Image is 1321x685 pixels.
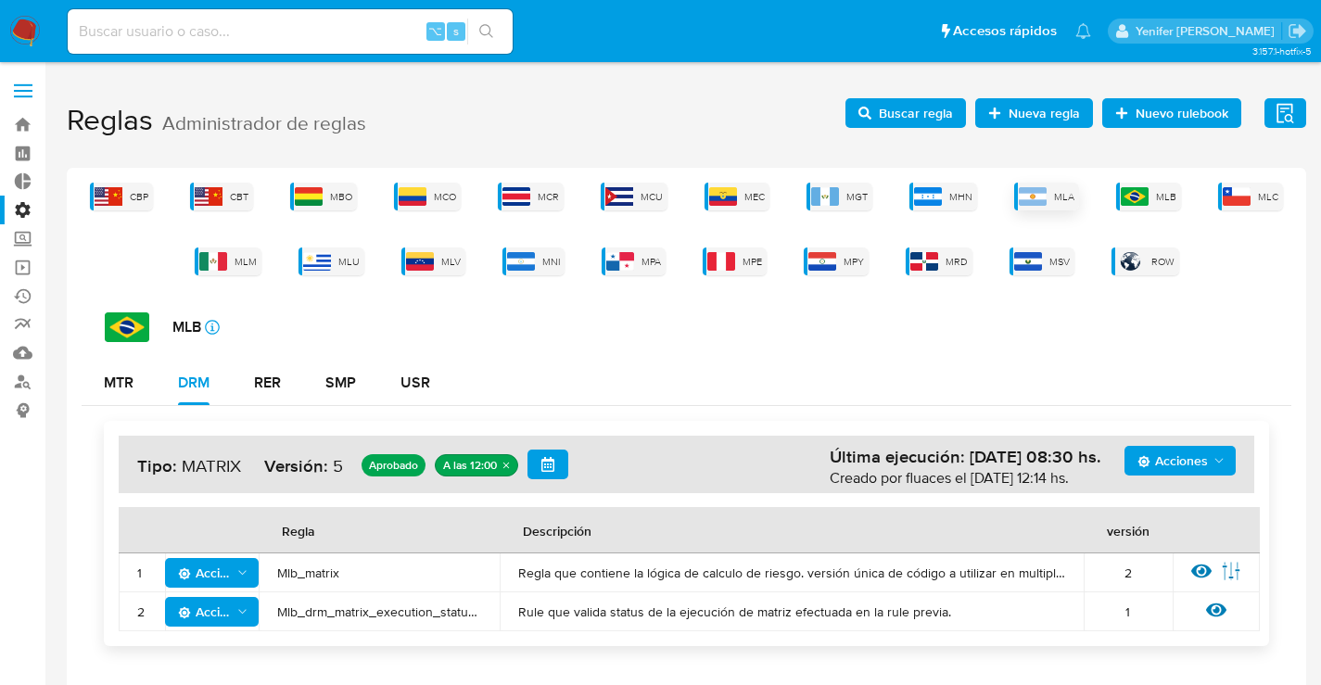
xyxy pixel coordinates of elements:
a: Notificaciones [1075,23,1091,39]
span: s [453,22,459,40]
span: ⌥ [428,22,442,40]
button: search-icon [467,19,505,44]
a: Salir [1288,21,1307,41]
span: Accesos rápidos [953,21,1057,41]
input: Buscar usuario o caso... [68,19,513,44]
p: yenifer.pena@mercadolibre.com [1136,22,1281,40]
